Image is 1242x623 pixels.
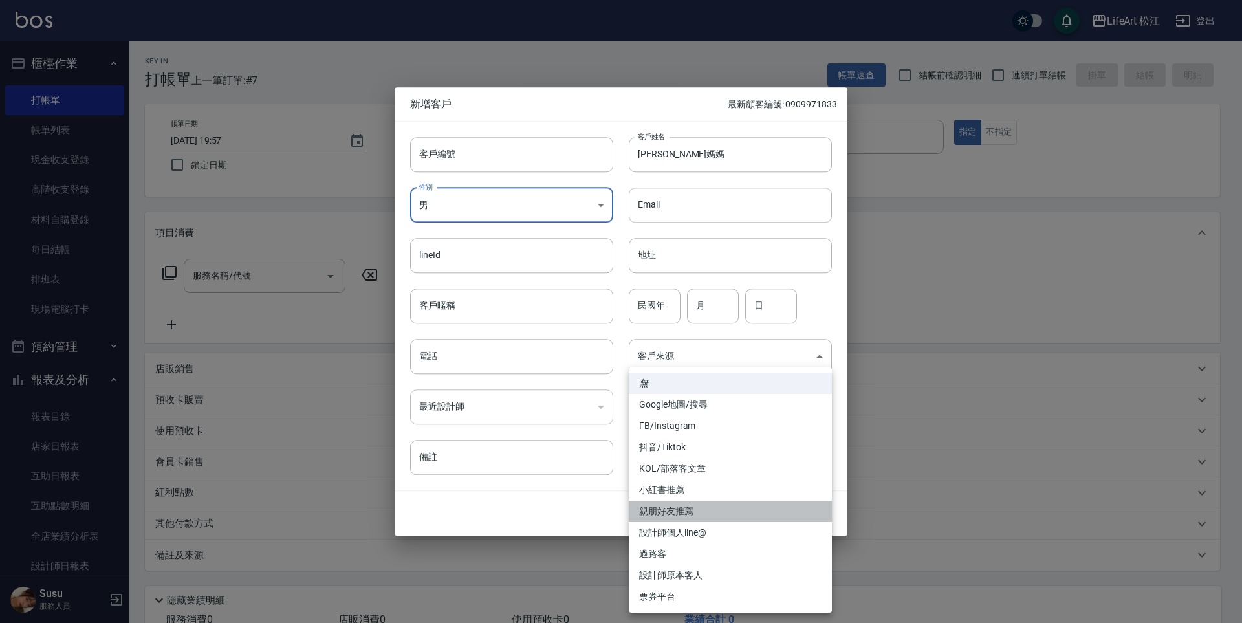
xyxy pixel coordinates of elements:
[629,522,832,543] li: 設計師個人line@
[629,586,832,607] li: 票券平台
[629,565,832,586] li: 設計師原本客人
[629,501,832,522] li: 親朋好友推薦
[629,458,832,479] li: KOL/部落客文章
[629,543,832,565] li: 過路客
[629,479,832,501] li: 小紅書推薦
[629,415,832,437] li: FB/Instagram
[629,437,832,458] li: 抖音/Tiktok
[629,394,832,415] li: Google地圖/搜尋
[639,377,648,390] em: 無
